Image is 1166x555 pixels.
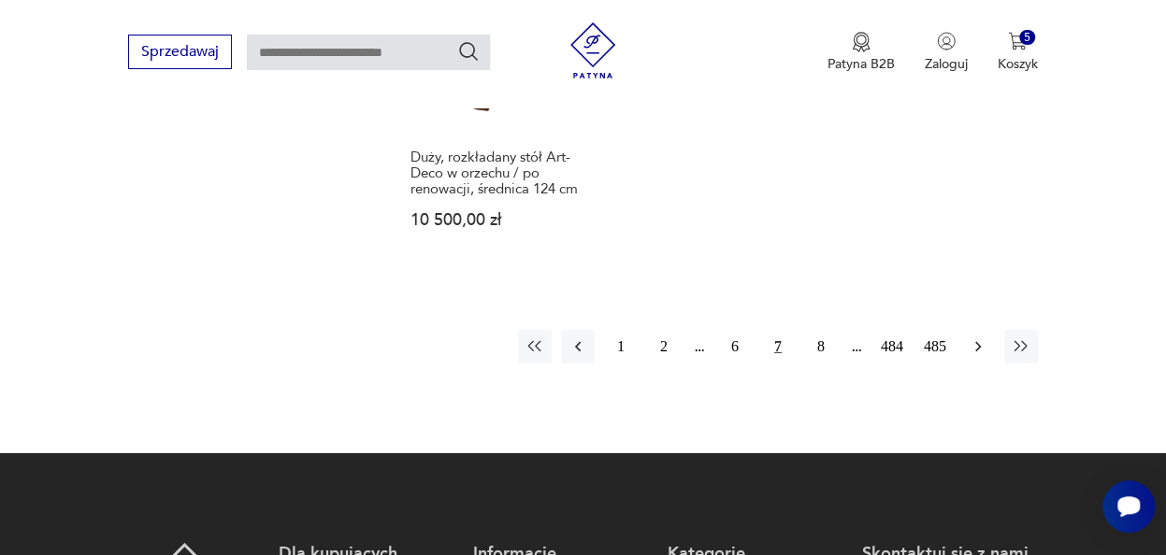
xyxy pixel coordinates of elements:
[937,32,956,50] img: Ikonka użytkownika
[1019,30,1035,46] div: 5
[828,32,895,73] a: Ikona medaluPatyna B2B
[410,212,593,228] p: 10 500,00 zł
[852,32,871,52] img: Ikona medalu
[410,149,593,197] h3: Duży, rozkładany stół Art-Deco w orzechu / po renowacji, średnica 124 cm
[457,40,480,63] button: Szukaj
[1102,480,1155,533] iframe: Smartsupp widget button
[875,330,909,363] button: 484
[925,55,968,73] p: Zaloguj
[828,32,895,73] button: Patyna B2B
[718,330,752,363] button: 6
[604,330,638,363] button: 1
[128,35,232,69] button: Sprzedawaj
[918,330,952,363] button: 485
[804,330,838,363] button: 8
[565,22,621,78] img: Patyna - sklep z meblami i dekoracjami vintage
[1008,32,1027,50] img: Ikona koszyka
[128,47,232,60] a: Sprzedawaj
[998,55,1038,73] p: Koszyk
[761,330,795,363] button: 7
[925,32,968,73] button: Zaloguj
[828,55,895,73] p: Patyna B2B
[647,330,681,363] button: 2
[998,32,1038,73] button: 5Koszyk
